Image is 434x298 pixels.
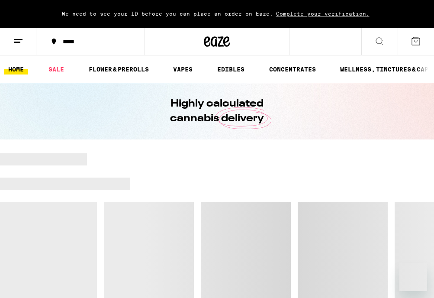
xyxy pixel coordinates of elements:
a: EDIBLES [213,64,249,74]
a: CONCENTRATES [265,64,320,74]
a: HOME [4,64,28,74]
span: Complete your verification. [273,11,373,16]
span: We need to see your ID before you can place an order on Eaze. [62,11,273,16]
a: SALE [44,64,68,74]
iframe: Button to launch messaging window [399,263,427,291]
a: FLOWER & PREROLLS [84,64,153,74]
a: VAPES [169,64,197,74]
h1: Highly calculated cannabis delivery [146,97,289,126]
